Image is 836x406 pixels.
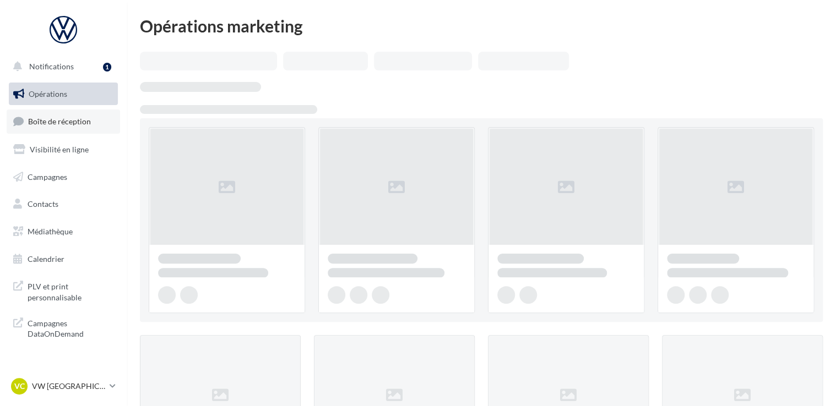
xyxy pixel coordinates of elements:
a: Contacts [7,193,120,216]
a: Boîte de réception [7,109,120,133]
a: PLV et print personnalisable [7,275,120,307]
a: Campagnes [7,166,120,189]
span: Calendrier [28,254,64,264]
a: Visibilité en ligne [7,138,120,161]
span: Opérations [29,89,67,98]
div: 1 [103,63,111,72]
button: Notifications 1 [7,55,116,78]
a: Médiathèque [7,220,120,243]
span: Campagnes [28,172,67,181]
a: Campagnes DataOnDemand [7,311,120,344]
span: VC [14,381,25,392]
span: Campagnes DataOnDemand [28,316,113,339]
span: PLV et print personnalisable [28,279,113,303]
div: Opérations marketing [140,18,823,34]
a: VC VW [GEOGRAPHIC_DATA] [9,376,118,397]
a: Calendrier [7,248,120,271]
span: Contacts [28,199,58,209]
span: Notifications [29,62,74,71]
p: VW [GEOGRAPHIC_DATA] [32,381,105,392]
span: Boîte de réception [28,117,91,126]
a: Opérations [7,83,120,106]
span: Visibilité en ligne [30,145,89,154]
span: Médiathèque [28,227,73,236]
